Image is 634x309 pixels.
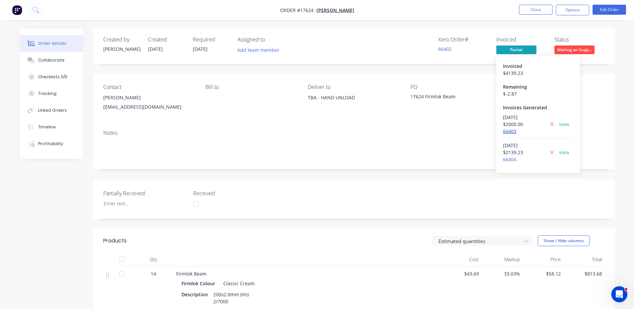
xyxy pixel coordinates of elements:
[566,270,602,277] span: $813.68
[103,189,187,197] label: Partially Received
[181,279,218,288] div: Firmlok Colour
[38,124,56,130] div: Timeline
[503,149,545,156] div: $ 2139.23
[20,52,83,69] button: Collaborate
[38,107,67,113] div: Linked Orders
[503,104,573,111] div: Invoices Generated
[103,93,195,102] div: [PERSON_NAME]
[234,45,283,55] button: Add team member
[280,7,316,13] span: Order #17624 -
[308,84,399,90] div: Deliver to
[410,93,494,102] div: 17624 Firmlok Beam
[20,69,83,85] button: Checklists 0/0
[503,121,545,128] div: $ 2000.00
[193,189,277,197] label: Received
[496,36,546,43] div: Invoiced
[503,156,516,163] a: 66404
[559,121,569,128] a: view
[503,128,516,134] a: 66403
[519,5,552,15] button: Close
[38,91,56,97] div: Tracking
[554,45,595,54] span: Waiting on Supp...
[103,237,127,245] div: Products
[523,253,564,266] div: Price
[538,235,590,246] button: Show / Hide columns
[496,45,536,54] span: Partial
[438,46,452,52] a: 66402
[482,253,523,266] div: Markup
[503,142,545,149] div: [DATE]
[503,114,545,121] div: [DATE]
[20,135,83,152] button: Profitability
[193,36,230,43] div: Required
[484,270,520,277] span: 33.03%
[438,36,488,43] div: Xero Order #
[441,253,482,266] div: Cost
[503,70,573,77] div: $ 4139.23
[151,270,156,277] span: 14
[308,93,399,114] div: TBA - HAND UNLOAD
[148,36,185,43] div: Created
[503,90,573,97] div: $ -2.87
[103,45,140,53] div: [PERSON_NAME]
[12,5,22,15] img: Factory
[308,93,399,102] div: TBA - HAND UNLOAD
[559,149,569,156] a: view
[554,45,595,56] button: Waiting on Supp...
[593,5,626,15] button: Edit Order
[181,290,211,299] div: Description
[103,84,195,90] div: Contact
[554,36,605,43] div: Status
[176,271,207,277] span: Firmlok Beam
[206,84,297,90] div: Bill to
[38,141,63,147] div: Profitability
[103,102,195,112] div: [EMAIL_ADDRESS][DOMAIN_NAME]
[410,84,502,90] div: PO
[211,290,251,306] div: 200x2.0mm (lm) 2/7000
[133,253,173,266] div: Qty
[503,63,573,70] div: Invoiced
[443,270,479,277] span: $43.69
[221,279,255,288] div: Classic Cream
[525,270,561,277] span: $58.12
[103,130,605,136] div: Notes
[238,36,304,43] div: Assigned to
[38,74,68,80] div: Checklists 0/0
[238,45,283,55] button: Add team member
[20,35,83,52] button: Order details
[556,5,589,15] button: Options
[316,7,354,13] a: [PERSON_NAME]
[148,46,163,52] span: [DATE]
[20,85,83,102] button: Tracking
[20,119,83,135] button: Timeline
[611,286,627,302] iframe: Intercom live chat
[20,102,83,119] button: Linked Orders
[193,46,208,52] span: [DATE]
[38,57,65,63] div: Collaborate
[38,40,67,46] div: Order details
[103,36,140,43] div: Created by
[103,93,195,114] div: [PERSON_NAME][EMAIL_ADDRESS][DOMAIN_NAME]
[503,83,573,90] div: Remaining
[563,253,605,266] div: Total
